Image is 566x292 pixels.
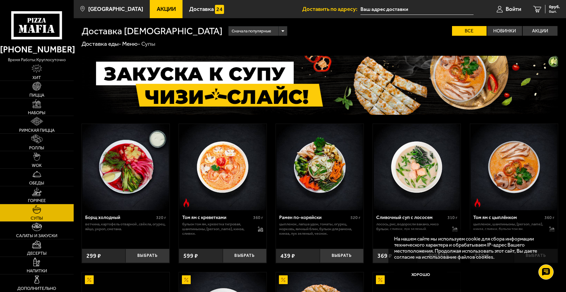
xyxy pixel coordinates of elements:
label: Акции [523,26,558,36]
span: 439 ₽ [280,253,295,259]
span: Наборы [28,111,45,115]
a: Борщ холодный [82,124,169,210]
a: Сливочный суп с лососем [373,124,461,210]
span: Салаты и закуски [16,234,57,238]
a: Острое блюдоТом ям с креветками [179,124,266,210]
label: Новинки [487,26,522,36]
div: Сливочный суп с лососем [376,215,446,221]
img: Острое блюдо [182,198,191,207]
p: цыпленок, шампиньоны, [PERSON_NAME], кинза, сливки, бульон том ям. [473,222,543,231]
img: Сливочный суп с лососем [374,124,460,210]
span: 599 ₽ [183,253,198,259]
span: Пицца [29,93,44,97]
img: Острое блюдо [473,198,482,207]
p: ветчина, картофель отварной , свёкла, огурец, яйцо, укроп, сметана. [85,222,166,231]
span: Сначала популярные [232,25,271,37]
h1: Доставка [DEMOGRAPHIC_DATA] [82,26,223,36]
span: Роллы [29,146,44,150]
span: Хит [32,75,41,80]
span: Горячее [28,198,46,203]
span: WOK [32,163,42,168]
span: 320 г [156,215,166,220]
span: Супы [31,216,43,220]
span: Римская пицца [19,128,55,132]
span: Доставить по адресу: [302,6,360,12]
a: Меню- [122,40,140,47]
span: Дополнительно [17,286,56,290]
button: Выбрать [320,249,364,263]
span: Напитки [27,269,47,273]
p: бульон том ям, креветка тигровая, шампиньоны, [PERSON_NAME], кинза, сливки. [182,222,252,236]
div: Супы [141,40,155,48]
span: Доставка [189,6,214,12]
a: Рамен по-корейски [276,124,363,210]
span: Акции [157,6,176,12]
button: Выбрать [223,249,267,263]
img: Том ям с креветками [179,124,266,210]
p: На нашем сайте мы используем cookie для сбора информации технического характера и обрабатываем IP... [394,236,548,260]
a: Доставка еды- [82,40,121,47]
span: 0 шт. [549,10,560,13]
button: Выбрать [126,249,169,263]
div: Том ям с креветками [182,215,252,221]
span: 299 ₽ [86,253,101,259]
span: 369 ₽ [377,253,392,259]
div: Борщ холодный [85,215,155,221]
p: цыпленок, лапша удон, томаты, огурец, морковь, яичный блин, бульон для рамена, кинза, лук зеленый... [279,222,360,236]
img: Борщ холодный [82,124,169,210]
span: 310 г [447,215,457,220]
span: Десерты [27,251,47,255]
p: лосось, рис, водоросли вакамэ, мисо бульон, сливки, лук зеленый. [376,222,446,231]
div: Рамен по-корейски [279,215,349,221]
span: 0 руб. [549,5,560,9]
span: Обеды [29,181,44,185]
img: Акционный [376,275,385,284]
label: Все [452,26,487,36]
img: Акционный [182,275,191,284]
input: Ваш адрес доставки [360,4,474,15]
button: Хорошо [394,266,447,283]
span: 520 г [350,215,360,220]
img: Том ям с цыплёнком [471,124,557,210]
img: Акционный [279,275,288,284]
img: Рамен по-корейски [276,124,363,210]
a: Острое блюдоТом ям с цыплёнком [470,124,558,210]
img: 15daf4d41897b9f0e9f617042186c801.svg [215,5,224,14]
span: 360 г [544,215,554,220]
span: 360 г [253,215,263,220]
span: Войти [506,6,521,12]
img: Акционный [85,275,94,284]
span: [GEOGRAPHIC_DATA] [88,6,143,12]
div: Том ям с цыплёнком [473,215,543,221]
